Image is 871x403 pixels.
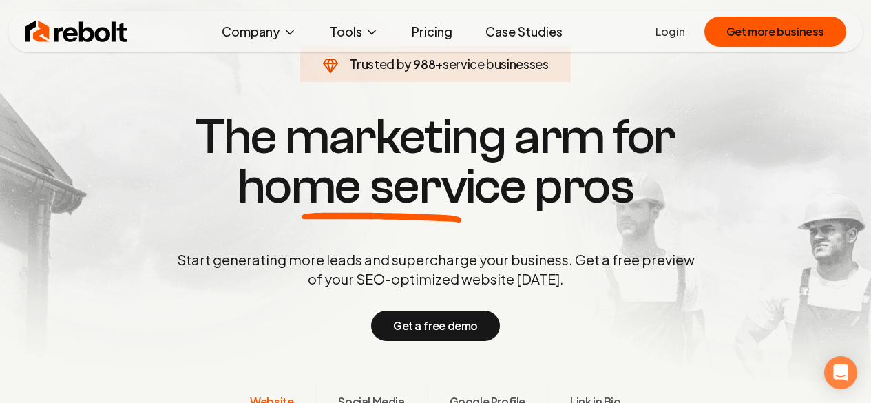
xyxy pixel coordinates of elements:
a: Case Studies [474,18,574,45]
button: Get a free demo [371,311,500,341]
a: Pricing [401,18,463,45]
div: Open Intercom Messenger [824,356,857,389]
h1: The marketing arm for pros [105,112,766,211]
button: Company [211,18,308,45]
span: Trusted by [350,56,411,72]
a: Login [655,23,685,40]
span: 988 [413,54,435,74]
p: Start generating more leads and supercharge your business. Get a free preview of your SEO-optimiz... [174,250,697,289]
button: Get more business [704,17,846,47]
span: service businesses [443,56,549,72]
span: home service [238,162,526,211]
span: + [435,56,443,72]
button: Tools [319,18,390,45]
img: Rebolt Logo [25,18,128,45]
